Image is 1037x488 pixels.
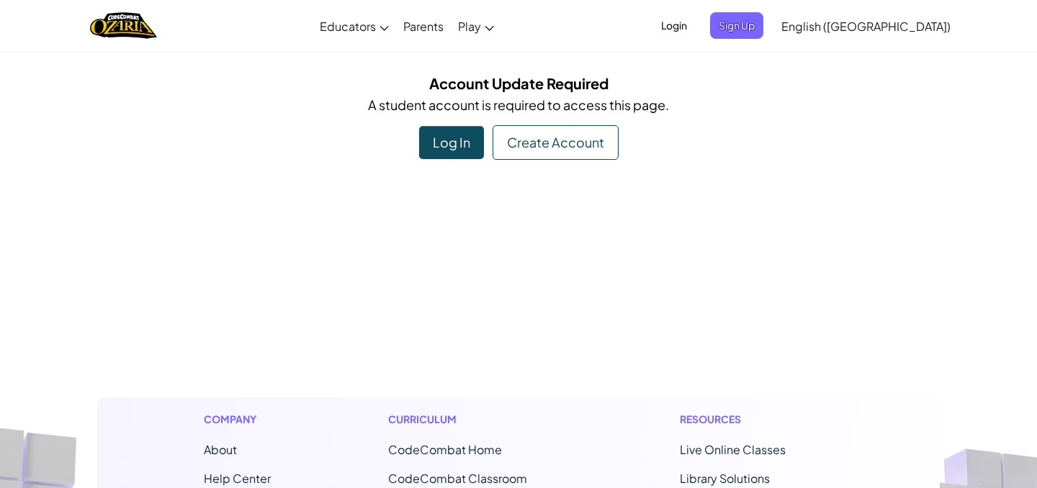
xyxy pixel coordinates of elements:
[388,471,527,486] a: CodeCombat Classroom
[774,6,958,45] a: English ([GEOGRAPHIC_DATA])
[108,72,929,94] h5: Account Update Required
[204,442,237,457] a: About
[710,12,763,39] button: Sign Up
[458,19,481,34] span: Play
[781,19,951,34] span: English ([GEOGRAPHIC_DATA])
[652,12,696,39] button: Login
[313,6,396,45] a: Educators
[108,94,929,115] p: A student account is required to access this page.
[680,412,833,427] h1: Resources
[204,412,271,427] h1: Company
[493,125,619,160] div: Create Account
[320,19,376,34] span: Educators
[451,6,501,45] a: Play
[680,471,770,486] a: Library Solutions
[90,11,157,40] img: Home
[680,442,786,457] a: Live Online Classes
[396,6,451,45] a: Parents
[388,412,562,427] h1: Curriculum
[90,11,157,40] a: Ozaria by CodeCombat logo
[204,471,271,486] a: Help Center
[388,442,502,457] span: CodeCombat Home
[419,126,484,159] div: Log In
